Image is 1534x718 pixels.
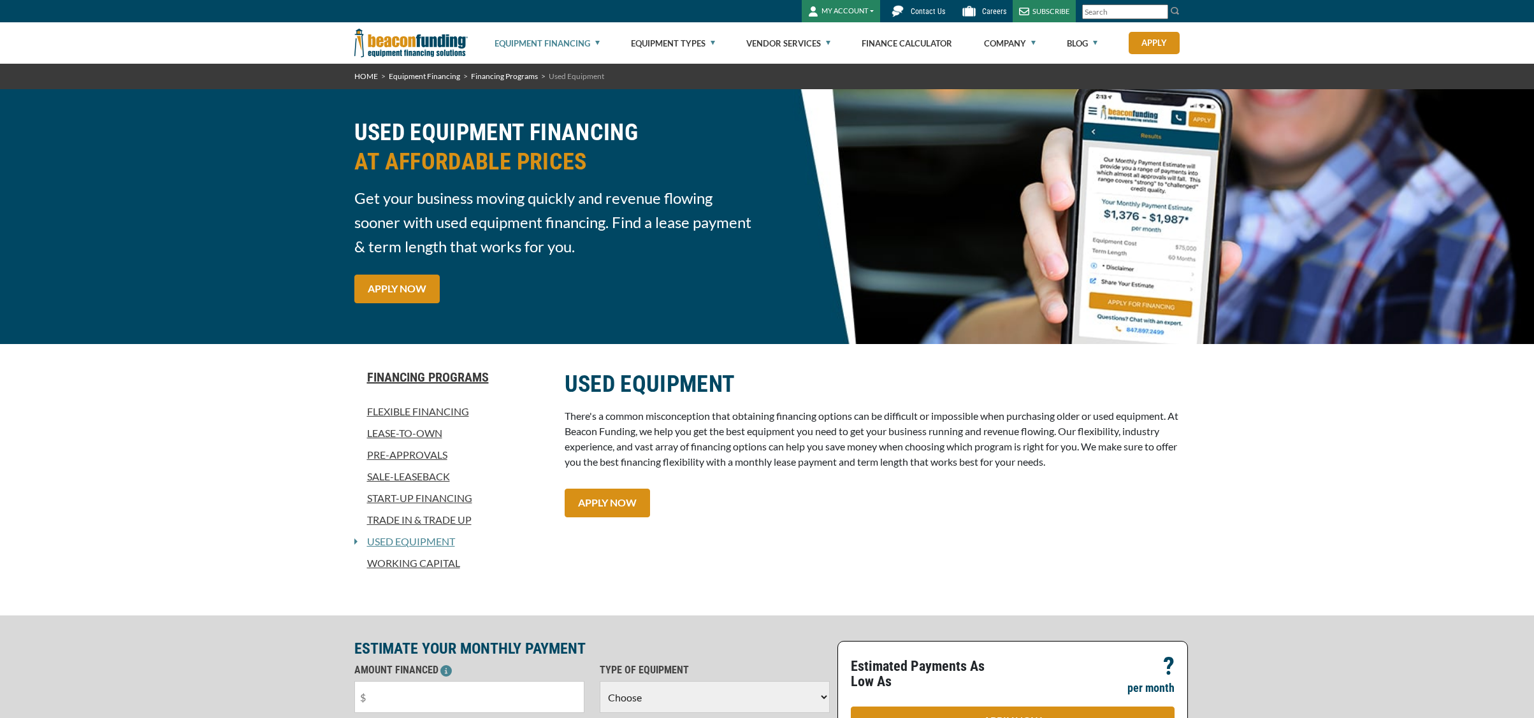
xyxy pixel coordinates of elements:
[354,118,760,176] h2: USED EQUIPMENT FINANCING
[354,681,584,713] input: $
[358,534,455,549] a: Used Equipment
[1163,659,1175,674] p: ?
[354,663,584,678] p: AMOUNT FINANCED
[354,491,549,506] a: Start-Up Financing
[1155,7,1165,17] a: Clear search text
[851,659,1005,689] p: Estimated Payments As Low As
[565,370,1180,399] h2: USED EQUIPMENT
[389,71,460,81] a: Equipment Financing
[354,186,760,259] span: Get your business moving quickly and revenue flowing sooner with used equipment financing. Find a...
[354,370,549,385] a: Financing Programs
[1067,23,1097,64] a: Blog
[631,23,715,64] a: Equipment Types
[1082,4,1168,19] input: Search
[354,469,549,484] a: Sale-Leaseback
[862,23,952,64] a: Finance Calculator
[1129,32,1180,54] a: Apply
[911,7,945,16] span: Contact Us
[565,408,1180,470] p: There's a common misconception that obtaining financing options can be difficult or impossible wh...
[746,23,830,64] a: Vendor Services
[354,71,378,81] a: HOME
[600,663,830,678] p: TYPE OF EQUIPMENT
[354,147,760,176] span: AT AFFORDABLE PRICES
[354,426,549,441] a: Lease-To-Own
[982,7,1006,16] span: Careers
[471,71,538,81] a: Financing Programs
[1127,680,1175,696] p: per month
[354,404,549,419] a: Flexible Financing
[565,489,650,517] a: APPLY NOW
[354,275,440,303] a: APPLY NOW
[549,71,604,81] span: Used Equipment
[354,641,830,656] p: ESTIMATE YOUR MONTHLY PAYMENT
[984,23,1036,64] a: Company
[495,23,600,64] a: Equipment Financing
[354,512,549,528] a: Trade In & Trade Up
[354,556,549,571] a: Working Capital
[354,22,468,64] img: Beacon Funding Corporation logo
[354,447,549,463] a: Pre-approvals
[1170,6,1180,16] img: Search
